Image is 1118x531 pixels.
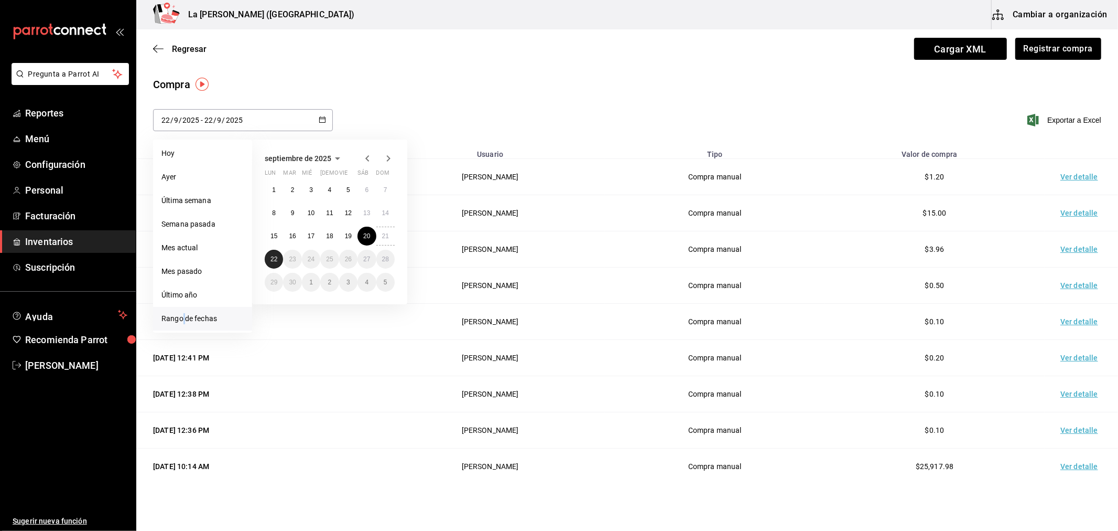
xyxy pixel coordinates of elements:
td: [PERSON_NAME] [375,449,605,485]
abbr: 2 de octubre de 2025 [328,279,332,286]
abbr: 13 de septiembre de 2025 [363,209,370,217]
button: Exportar a Excel [1029,114,1101,126]
button: 18 de septiembre de 2025 [320,227,339,246]
button: 6 de septiembre de 2025 [357,180,376,199]
button: 16 de septiembre de 2025 [283,227,301,246]
td: Compra manual [605,412,824,449]
span: $1.20 [925,173,945,181]
abbr: sábado [357,169,368,180]
li: Última semana [153,189,252,213]
a: Pregunta a Parrot AI [7,76,129,87]
button: 12 de septiembre de 2025 [339,204,357,222]
input: Year [182,116,200,124]
td: Compra manual [605,159,824,195]
li: Mes actual [153,236,252,260]
input: Day [204,116,213,124]
th: Usuario [375,144,605,159]
abbr: 14 de septiembre de 2025 [382,209,389,217]
button: 17 de septiembre de 2025 [302,227,320,246]
button: 4 de octubre de 2025 [357,273,376,292]
span: Recomienda Parrot [25,333,127,347]
abbr: 1 de octubre de 2025 [309,279,313,286]
span: Reportes [25,106,127,120]
button: 8 de septiembre de 2025 [265,204,283,222]
abbr: 24 de septiembre de 2025 [308,256,314,263]
abbr: 6 de septiembre de 2025 [365,186,368,194]
button: 9 de septiembre de 2025 [283,204,301,222]
button: 24 de septiembre de 2025 [302,250,320,269]
abbr: 29 de septiembre de 2025 [270,279,277,286]
abbr: 22 de septiembre de 2025 [270,256,277,263]
div: [DATE] 12:36 PM [153,425,363,436]
input: Day [161,116,170,124]
div: [DATE] 12:38 PM [153,389,363,399]
abbr: 15 de septiembre de 2025 [270,232,277,240]
abbr: 27 de septiembre de 2025 [363,256,370,263]
td: [PERSON_NAME] [375,412,605,449]
h3: La [PERSON_NAME] ([GEOGRAPHIC_DATA]) [180,8,355,21]
td: [PERSON_NAME] [375,304,605,340]
abbr: 19 de septiembre de 2025 [345,232,352,240]
button: 29 de septiembre de 2025 [265,273,283,292]
abbr: 25 de septiembre de 2025 [326,256,333,263]
button: 23 de septiembre de 2025 [283,250,301,269]
span: / [213,116,216,124]
span: Inventarios [25,235,127,249]
button: 26 de septiembre de 2025 [339,250,357,269]
li: Último año [153,283,252,307]
td: Ver detalle [1045,449,1118,485]
abbr: 5 de octubre de 2025 [384,279,387,286]
button: 2 de octubre de 2025 [320,273,339,292]
abbr: 1 de septiembre de 2025 [272,186,276,194]
span: Pregunta a Parrot AI [28,69,113,80]
abbr: 12 de septiembre de 2025 [345,209,352,217]
abbr: jueves [320,169,382,180]
abbr: viernes [339,169,348,180]
button: open_drawer_menu [115,27,124,36]
input: Month [173,116,179,124]
td: [PERSON_NAME] [375,340,605,376]
button: 1 de octubre de 2025 [302,273,320,292]
button: 3 de septiembre de 2025 [302,180,320,199]
td: Ver detalle [1045,412,1118,449]
span: [PERSON_NAME] [25,358,127,373]
span: Suscripción [25,260,127,274]
abbr: 30 de septiembre de 2025 [289,279,296,286]
button: 10 de septiembre de 2025 [302,204,320,222]
span: Menú [25,132,127,146]
li: Rango de fechas [153,307,252,331]
span: $0.20 [925,354,945,362]
abbr: miércoles [302,169,312,180]
button: Regresar [153,44,207,54]
button: 14 de septiembre de 2025 [376,204,395,222]
span: Configuración [25,157,127,172]
span: $25,917.98 [916,462,954,471]
abbr: domingo [376,169,389,180]
div: Compra [153,77,190,92]
button: Registrar compra [1015,38,1101,60]
td: Compra manual [605,304,824,340]
td: Ver detalle [1045,268,1118,304]
span: Facturación [25,209,127,223]
td: [PERSON_NAME] [375,195,605,231]
span: Cargar XML [914,38,1007,60]
span: / [179,116,182,124]
td: [PERSON_NAME] [375,268,605,304]
th: Tipo [605,144,824,159]
td: Ver detalle [1045,195,1118,231]
abbr: 9 de septiembre de 2025 [291,209,295,217]
span: Ayuda [25,309,114,321]
td: Compra manual [605,195,824,231]
abbr: 17 de septiembre de 2025 [308,232,314,240]
button: 11 de septiembre de 2025 [320,204,339,222]
td: Compra manual [605,376,824,412]
span: $0.10 [925,390,945,398]
span: - [201,116,203,124]
button: 15 de septiembre de 2025 [265,227,283,246]
div: [DATE] 10:14 AM [153,461,363,472]
button: 2 de septiembre de 2025 [283,180,301,199]
img: Tooltip marker [196,78,209,91]
button: Pregunta a Parrot AI [12,63,129,85]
